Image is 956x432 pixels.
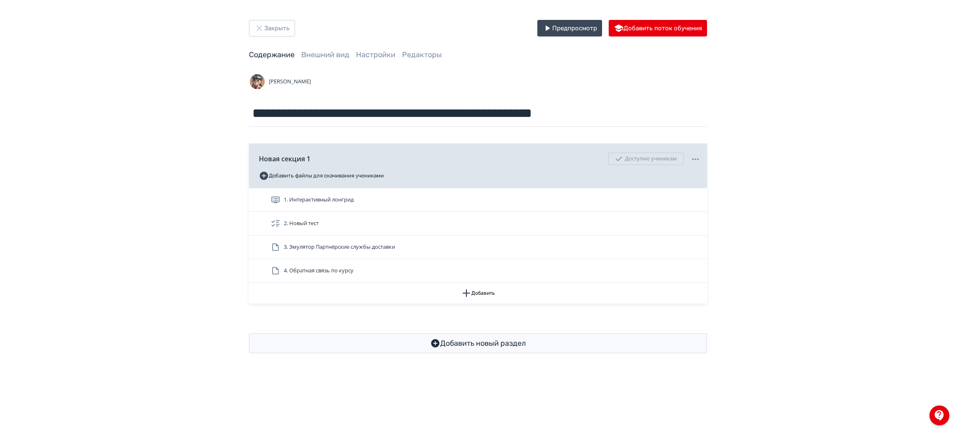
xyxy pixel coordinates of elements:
[269,78,311,86] span: [PERSON_NAME]
[609,20,707,36] button: Добавить поток обучения
[402,50,442,59] a: Редакторы
[249,50,295,59] a: Содержание
[249,333,707,353] button: Добавить новый раздел
[356,50,395,59] a: Настройки
[259,169,384,182] button: Добавить файлы для скачивания учениками
[249,235,707,259] div: 3. Эмулятор Партнёрские службы доставки
[284,243,395,251] span: 3. Эмулятор Партнёрские службы доставки
[301,50,349,59] a: Внешний вид
[608,153,684,165] div: Доступно ученикам
[249,20,295,36] button: Закрыть
[249,259,707,283] div: 4. Обратная связь по курсу
[249,212,707,235] div: 2. Новый тест
[249,188,707,212] div: 1. Интерактивный лонгрид
[249,73,266,90] img: Avatar
[249,283,707,303] button: Добавить
[284,219,319,228] span: 2. Новый тест
[537,20,602,36] button: Предпросмотр
[284,267,354,275] span: 4. Обратная связь по курсу
[259,154,310,164] span: Новая секция 1
[284,196,354,204] span: 1. Интерактивный лонгрид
